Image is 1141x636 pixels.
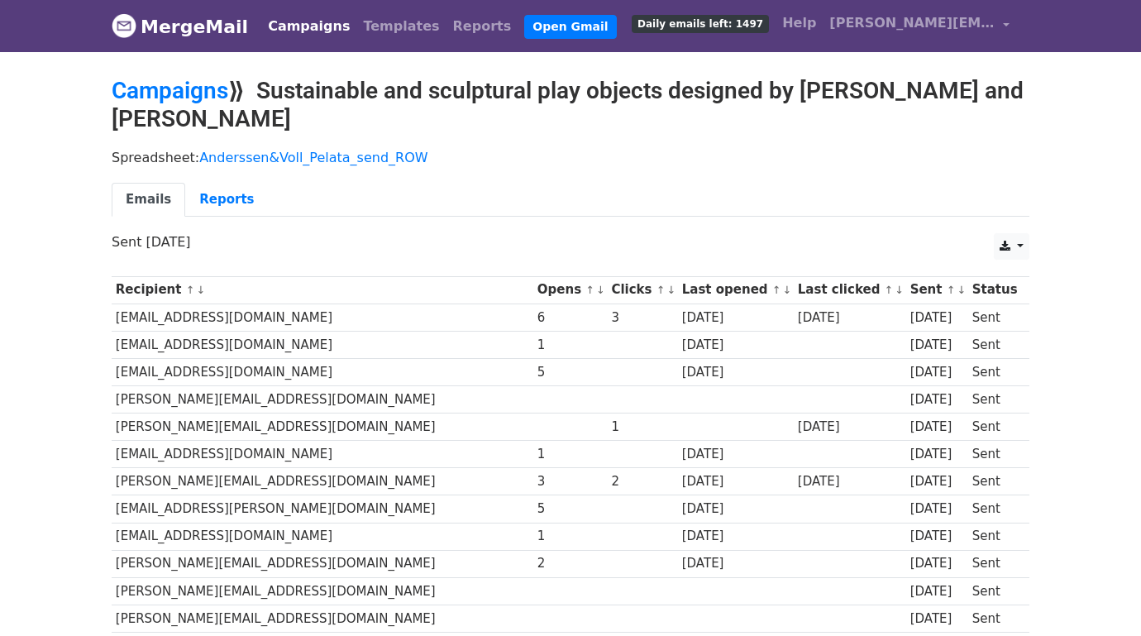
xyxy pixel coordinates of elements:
div: [DATE] [910,336,965,355]
h2: ⟫ Sustainable and sculptural play objects designed by [PERSON_NAME] and [PERSON_NAME] [112,77,1029,132]
td: [PERSON_NAME][EMAIL_ADDRESS][DOMAIN_NAME] [112,414,533,441]
td: Sent [968,523,1021,550]
td: Sent [968,414,1021,441]
a: ↓ [895,284,904,296]
div: [DATE] [682,308,790,328]
a: ↓ [666,284,676,296]
div: [DATE] [798,472,902,491]
div: [DATE] [910,418,965,437]
div: [DATE] [910,500,965,519]
a: Anderssen&Voll_Pelata_send_ROW [199,150,427,165]
div: [DATE] [910,363,965,382]
a: ↑ [186,284,195,296]
td: [PERSON_NAME][EMAIL_ADDRESS][DOMAIN_NAME] [112,468,533,495]
a: ↓ [783,284,792,296]
div: [DATE] [798,308,902,328]
a: ↑ [947,284,956,296]
a: ↑ [585,284,594,296]
th: Recipient [112,276,533,304]
p: Sent [DATE] [112,233,1029,251]
td: [PERSON_NAME][EMAIL_ADDRESS][DOMAIN_NAME] [112,577,533,605]
div: [DATE] [798,418,902,437]
div: 1 [611,418,674,437]
div: 1 [537,527,604,546]
div: 1 [537,336,604,355]
td: Sent [968,358,1021,385]
div: [DATE] [910,554,965,573]
span: [PERSON_NAME][EMAIL_ADDRESS][DOMAIN_NAME] [829,13,995,33]
div: [DATE] [682,445,790,464]
div: [DATE] [910,610,965,629]
a: ↓ [196,284,205,296]
td: Sent [968,331,1021,358]
a: Emails [112,183,185,217]
a: Templates [356,10,446,43]
div: [DATE] [910,472,965,491]
a: MergeMail [112,9,248,44]
td: [EMAIL_ADDRESS][DOMAIN_NAME] [112,441,533,468]
div: 6 [537,308,604,328]
div: 5 [537,363,604,382]
div: 3 [611,308,674,328]
a: ↓ [596,284,605,296]
td: Sent [968,386,1021,414]
a: Reports [446,10,518,43]
a: Campaigns [112,77,228,104]
div: 3 [537,472,604,491]
span: Daily emails left: 1497 [632,15,769,33]
td: Sent [968,468,1021,495]
td: [EMAIL_ADDRESS][DOMAIN_NAME] [112,358,533,385]
div: [DATE] [682,363,790,382]
th: Clicks [608,276,678,304]
td: Sent [968,304,1021,331]
div: [DATE] [682,336,790,355]
th: Opens [533,276,608,304]
p: Spreadsheet: [112,149,1029,166]
td: Sent [968,577,1021,605]
div: [DATE] [682,472,790,491]
div: [DATE] [682,500,790,519]
td: [EMAIL_ADDRESS][DOMAIN_NAME] [112,523,533,550]
div: 2 [537,554,604,573]
td: [EMAIL_ADDRESS][PERSON_NAME][DOMAIN_NAME] [112,495,533,523]
td: Sent [968,605,1021,632]
td: [EMAIL_ADDRESS][DOMAIN_NAME] [112,304,533,331]
th: Sent [906,276,968,304]
td: [PERSON_NAME][EMAIL_ADDRESS][DOMAIN_NAME] [112,386,533,414]
th: Last opened [678,276,794,304]
a: Daily emails left: 1497 [625,7,776,40]
a: Help [776,7,823,40]
td: Sent [968,441,1021,468]
div: 1 [537,445,604,464]
a: Open Gmail [524,15,616,39]
div: 5 [537,500,604,519]
a: ↓ [957,284,966,296]
div: [DATE] [910,308,965,328]
td: Sent [968,495,1021,523]
a: [PERSON_NAME][EMAIL_ADDRESS][DOMAIN_NAME] [823,7,1016,45]
iframe: Chat Widget [1058,557,1141,636]
td: [PERSON_NAME][EMAIL_ADDRESS][DOMAIN_NAME] [112,605,533,632]
td: Sent [968,550,1021,577]
img: MergeMail logo [112,13,136,38]
a: ↑ [772,284,781,296]
th: Last clicked [794,276,906,304]
div: [DATE] [910,527,965,546]
div: [DATE] [910,390,965,409]
td: [PERSON_NAME][EMAIL_ADDRESS][DOMAIN_NAME] [112,550,533,577]
div: [DATE] [682,554,790,573]
td: [EMAIL_ADDRESS][DOMAIN_NAME] [112,331,533,358]
a: Campaigns [261,10,356,43]
a: ↑ [885,284,894,296]
a: Reports [185,183,268,217]
a: ↑ [656,284,666,296]
div: [DATE] [910,445,965,464]
div: [DATE] [910,582,965,601]
div: 2 [611,472,674,491]
div: [DATE] [682,527,790,546]
th: Status [968,276,1021,304]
